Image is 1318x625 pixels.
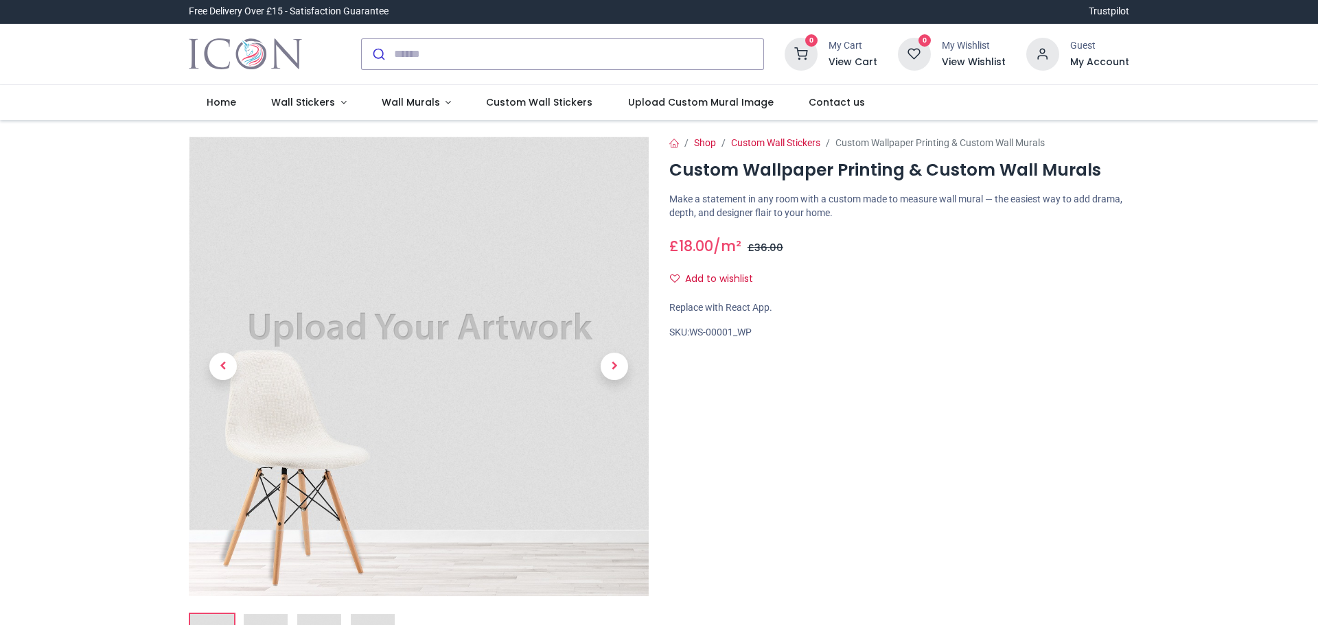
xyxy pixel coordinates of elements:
[694,137,716,148] a: Shop
[669,193,1129,220] p: Make a statement in any room with a custom made to measure wall mural — the easiest way to add dr...
[805,34,818,47] sup: 0
[670,274,680,283] i: Add to wishlist
[809,95,865,109] span: Contact us
[754,241,783,255] span: 36.00
[829,56,877,69] a: View Cart
[689,327,752,338] span: WS-00001_WP
[628,95,774,109] span: Upload Custom Mural Image
[829,39,877,53] div: My Cart
[1070,56,1129,69] a: My Account
[669,326,1129,340] div: SKU:
[785,47,818,58] a: 0
[669,301,1129,315] div: Replace with React App.
[898,47,931,58] a: 0
[713,236,741,256] span: /m²
[271,95,335,109] span: Wall Stickers
[209,353,237,380] span: Previous
[382,95,440,109] span: Wall Murals
[253,85,364,121] a: Wall Stickers
[189,206,257,528] a: Previous
[207,95,236,109] span: Home
[918,34,932,47] sup: 0
[669,236,713,256] span: £
[189,35,302,73] img: Icon Wall Stickers
[189,5,389,19] div: Free Delivery Over £15 - Satisfaction Guarantee
[580,206,649,528] a: Next
[189,35,302,73] a: Logo of Icon Wall Stickers
[362,39,394,69] button: Submit
[601,353,628,380] span: Next
[835,137,1045,148] span: Custom Wallpaper Printing & Custom Wall Murals
[669,268,765,291] button: Add to wishlistAdd to wishlist
[189,137,649,596] img: Custom Wallpaper Printing & Custom Wall Murals
[669,158,1129,182] h1: Custom Wallpaper Printing & Custom Wall Murals
[679,236,713,256] span: 18.00
[1089,5,1129,19] a: Trustpilot
[731,137,820,148] a: Custom Wall Stickers
[748,241,783,255] span: £
[1070,39,1129,53] div: Guest
[942,39,1006,53] div: My Wishlist
[942,56,1006,69] a: View Wishlist
[364,85,469,121] a: Wall Murals
[486,95,592,109] span: Custom Wall Stickers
